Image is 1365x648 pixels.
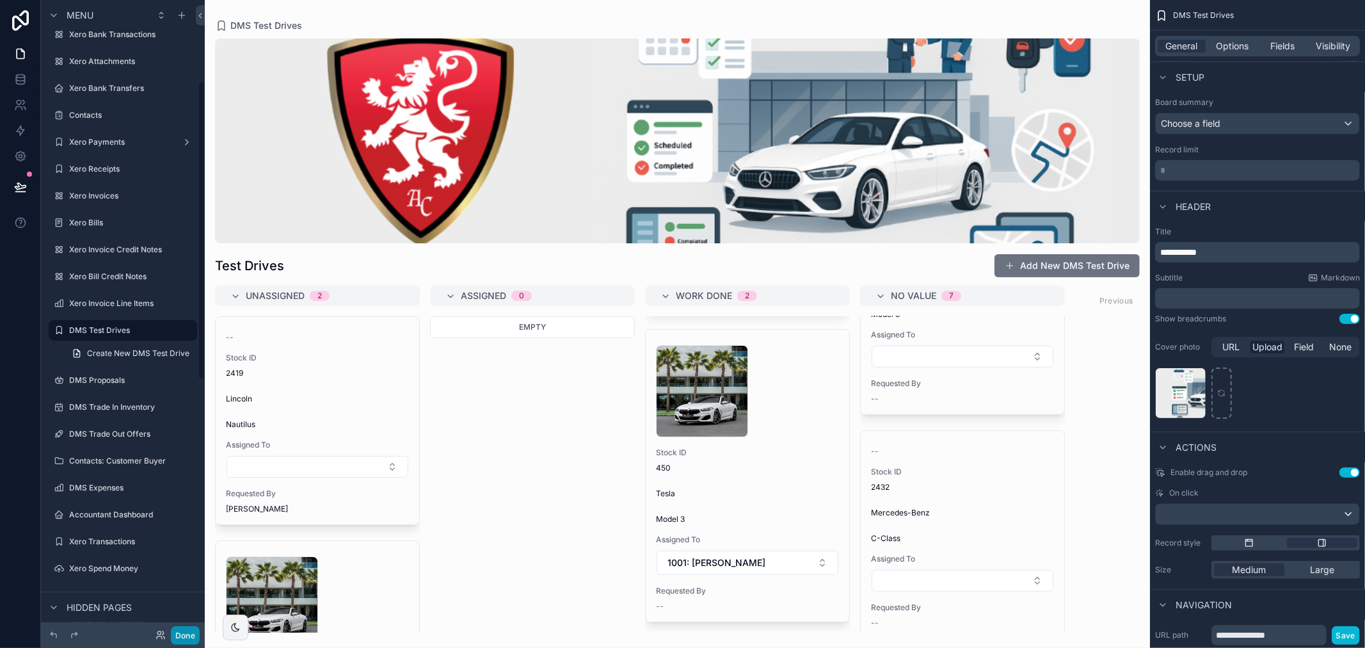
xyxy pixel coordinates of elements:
div: 2 [745,291,749,301]
a: Accountant Dashboard [49,505,197,525]
span: 1001: [PERSON_NAME] [667,556,765,569]
span: Stock ID [226,353,409,363]
label: Contacts: Customer Buyer [69,456,195,466]
span: General [1166,40,1198,53]
button: Done [171,626,200,645]
h1: Test Drives [215,257,284,275]
span: On click [1169,488,1199,498]
a: Create New DMS Test Drive [64,343,197,364]
span: No value [891,289,936,302]
span: Requested By [656,586,839,596]
span: Stock ID [656,448,839,458]
a: DMS Expenses [49,478,197,498]
a: Contacts [49,105,197,126]
div: Choose a field [1156,113,1359,134]
span: Stock ID [871,467,1054,477]
label: Xero Invoice Line Items [69,298,195,309]
label: DMS Test Drives [69,325,189,336]
a: Xero Bank Transactions [49,24,197,45]
a: Xero Invoices [49,186,197,206]
span: -- [226,332,234,343]
label: DMS Trade In Inventory [69,402,195,412]
label: Contacts [69,110,195,120]
a: Xero Invoice Line Items [49,293,197,314]
label: DMS Expenses [69,483,195,493]
span: Requested By [871,378,1054,389]
span: Requested By [871,603,1054,613]
span: Enable drag and drop [1170,467,1247,478]
span: Tesla [656,489,675,499]
label: Cover photo [1155,342,1206,352]
span: Upload [1252,341,1282,353]
label: Xero Payments [69,137,177,147]
a: Xero Attachments [49,51,197,72]
a: DMS Proposals [49,370,197,391]
span: Medium [1233,563,1266,576]
span: Model 3 [656,514,685,524]
span: Menu [67,9,93,22]
a: DMS Test Drives [49,320,197,341]
div: scrollable content [1155,242,1360,263]
span: Header [1176,200,1211,213]
span: None [1329,341,1352,353]
label: DMS Proposals [69,375,195,385]
div: scrollable content [1155,160,1360,181]
button: Save [1332,626,1360,645]
span: Hidden pages [67,601,132,614]
label: Xero Transactions [69,537,195,547]
span: Assigned To [656,535,839,545]
a: Stock ID450TeslaModel 3Assigned ToSelect ButtonRequested By-- [645,329,850,622]
a: --Stock ID2432Mercedes-BenzC-ClassAssigned ToSelect ButtonRequested By-- [860,430,1065,639]
span: Navigation [1176,599,1232,612]
span: -- [656,601,664,612]
label: Record style [1155,538,1206,548]
div: 7 [949,291,954,301]
a: Xero Bill Credit Notes [49,266,197,287]
div: 0 [519,291,524,301]
button: Select Button [227,456,408,478]
label: Board summary [1155,97,1213,108]
span: DMS Test Drives [1173,10,1234,20]
span: C-Class [871,533,900,544]
a: DMS Trade Out Offers [49,424,197,444]
div: 2 [317,291,322,301]
button: Choose a field [1155,113,1360,134]
span: Lincoln [226,394,252,404]
button: Select Button [872,346,1053,368]
a: --Stock ID2419LincolnNautilusAssigned ToSelect ButtonRequested By[PERSON_NAME] [215,316,420,525]
label: Accountant Dashboard [69,510,195,520]
a: Markdown [1308,273,1360,283]
span: -- [871,446,879,457]
span: Setup [1176,71,1204,84]
span: Field [1294,341,1314,353]
label: Title [1155,227,1360,237]
span: Work Done [676,289,732,302]
label: Size [1155,565,1206,575]
span: 2419 [226,368,409,378]
label: Xero Attachments [69,56,195,67]
div: scrollable content [1155,288,1360,309]
span: -- [871,618,879,628]
a: DMS Trade In Inventory [49,397,197,417]
span: Assigned To [226,440,409,450]
span: URL [1222,341,1240,353]
a: Xero Spend Money [49,558,197,579]
span: Visibility [1316,40,1351,53]
span: Actions [1176,441,1217,454]
label: Xero Receipts [69,164,195,174]
a: Xero Receipts [49,159,197,179]
span: DMS Test Drives [230,19,302,32]
a: Xero Bank Transfers [49,78,197,99]
span: Create New DMS Test Drive [87,348,189,359]
a: Xero Transactions [49,531,197,552]
a: Xero Bills [49,213,197,233]
span: Requested By [226,489,409,499]
span: Unassigned [246,289,305,302]
span: 2432 [871,482,1054,492]
label: Xero Invoices [69,191,195,201]
label: Xero Bank Transfers [69,83,195,93]
span: Markdown [1321,273,1360,283]
span: Assigned To [871,554,1054,564]
span: Assigned To [871,330,1054,340]
div: Show breadcrumbs [1155,314,1226,324]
